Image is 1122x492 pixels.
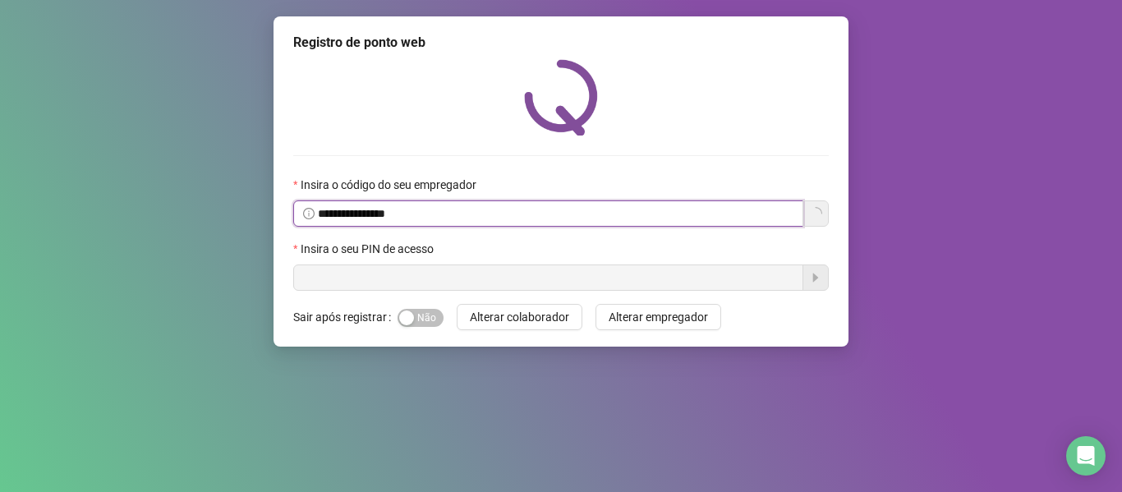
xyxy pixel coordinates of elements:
label: Sair após registrar [293,304,398,330]
button: Alterar colaborador [457,304,582,330]
span: Alterar empregador [609,308,708,326]
img: QRPoint [524,59,598,136]
label: Insira o código do seu empregador [293,176,487,194]
div: Open Intercom Messenger [1066,436,1106,476]
span: Alterar colaborador [470,308,569,326]
label: Insira o seu PIN de acesso [293,240,444,258]
button: Alterar empregador [595,304,721,330]
div: Registro de ponto web [293,33,829,53]
span: info-circle [303,208,315,219]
